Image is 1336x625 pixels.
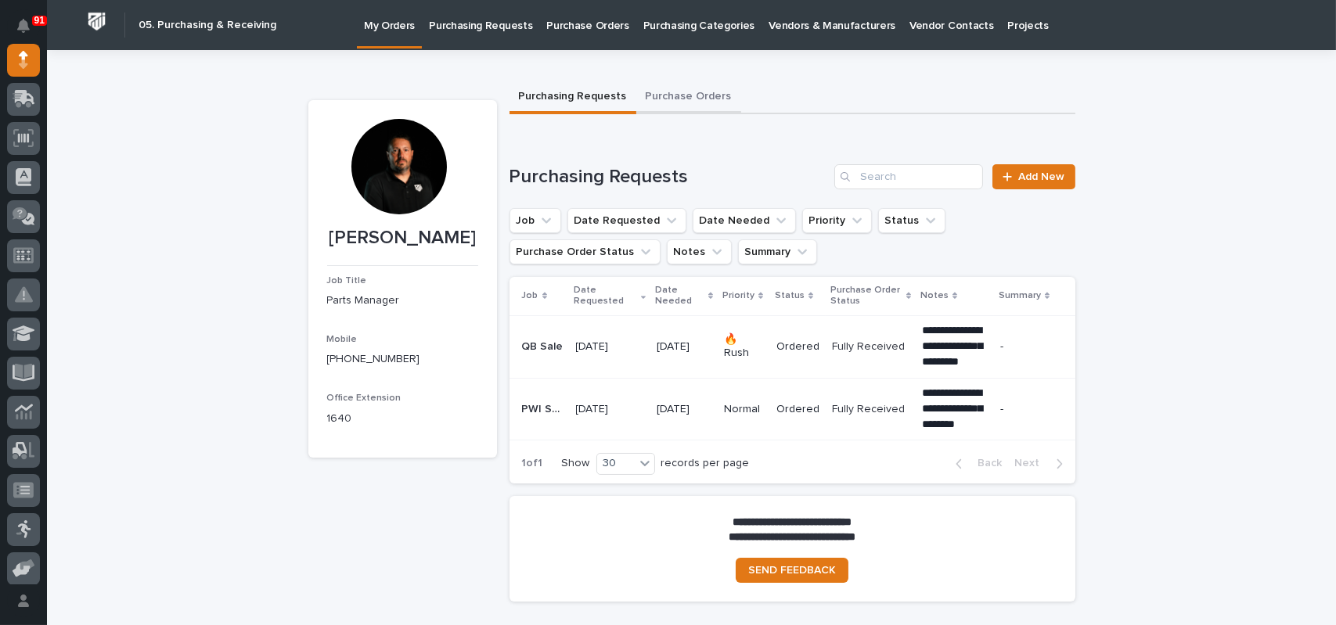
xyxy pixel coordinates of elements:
p: [PERSON_NAME] [327,227,478,250]
a: SEND FEEDBACK [736,558,848,583]
button: Priority [802,208,872,233]
p: 91 [34,15,45,26]
span: Add New [1019,171,1065,182]
p: Show [562,457,590,470]
p: QB Sale [522,337,567,354]
p: [DATE] [576,403,644,416]
p: 1640 [327,411,478,427]
p: Priority [722,287,754,304]
span: Next [1015,456,1050,470]
span: Mobile [327,335,358,344]
p: Fully Received [832,400,908,416]
button: Date Requested [567,208,686,233]
p: Parts Manager [327,293,478,309]
button: Notifications [7,9,40,42]
span: Office Extension [327,393,402,403]
button: Notes [667,239,732,264]
p: Date Needed [655,282,704,311]
h1: Purchasing Requests [510,166,829,189]
button: Purchase Order Status [510,239,661,264]
p: PWI Stock [522,400,567,416]
button: Purchase Orders [636,81,741,114]
input: Search [834,164,983,189]
p: Notes [920,287,949,304]
button: Purchasing Requests [510,81,636,114]
p: Date Requested [574,282,637,311]
p: 1 of 1 [510,444,556,483]
span: Job Title [327,276,367,286]
img: Workspace Logo [82,7,111,36]
p: - [1000,340,1050,354]
p: records per page [661,457,750,470]
h2: 05. Purchasing & Receiving [139,19,276,32]
p: [DATE] [657,340,711,354]
p: Purchase Order Status [830,282,902,311]
a: [PHONE_NUMBER] [327,354,420,365]
button: Summary [738,239,817,264]
button: Back [943,456,1009,470]
button: Date Needed [693,208,796,233]
div: 30 [597,455,635,472]
div: Notifications91 [20,19,40,44]
button: Status [878,208,945,233]
a: Add New [992,164,1075,189]
span: SEND FEEDBACK [748,565,836,576]
p: Normal [724,403,764,416]
p: Ordered [776,403,819,416]
p: - [1000,403,1050,416]
p: Job [522,287,538,304]
p: [DATE] [576,340,644,354]
p: 🔥 Rush [724,333,764,360]
button: Next [1009,456,1075,470]
p: Summary [999,287,1041,304]
p: Fully Received [832,337,908,354]
p: Status [775,287,805,304]
span: Back [969,456,1003,470]
p: [DATE] [657,403,711,416]
p: Ordered [776,340,819,354]
tr: PWI StockPWI Stock [DATE][DATE]NormalOrderedFully ReceivedFully Received **** **** **** **** ****... [510,378,1075,440]
button: Job [510,208,561,233]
